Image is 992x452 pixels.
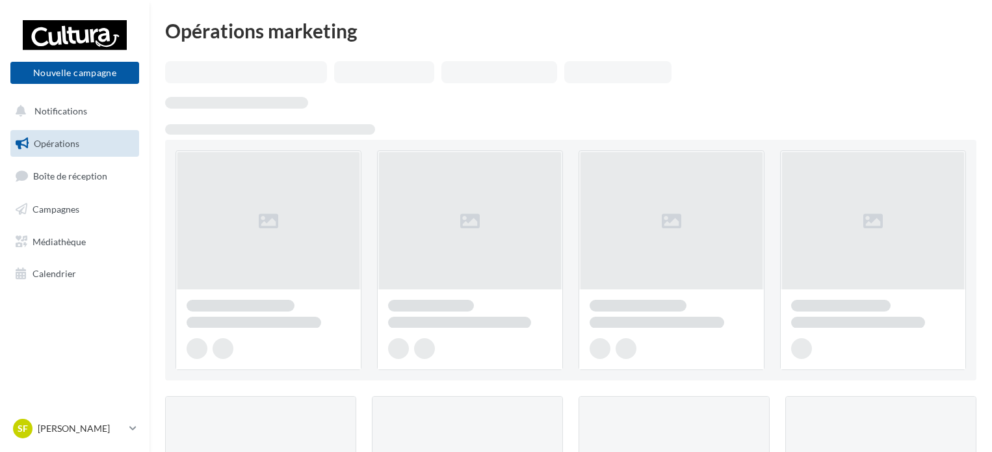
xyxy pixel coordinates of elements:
[33,235,86,246] span: Médiathèque
[8,228,142,256] a: Médiathèque
[8,98,137,125] button: Notifications
[34,138,79,149] span: Opérations
[18,422,28,435] span: SF
[10,416,139,441] a: SF [PERSON_NAME]
[34,105,87,116] span: Notifications
[8,130,142,157] a: Opérations
[33,170,107,181] span: Boîte de réception
[10,62,139,84] button: Nouvelle campagne
[33,268,76,279] span: Calendrier
[8,260,142,287] a: Calendrier
[8,162,142,190] a: Boîte de réception
[8,196,142,223] a: Campagnes
[33,204,79,215] span: Campagnes
[165,21,976,40] div: Opérations marketing
[38,422,124,435] p: [PERSON_NAME]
